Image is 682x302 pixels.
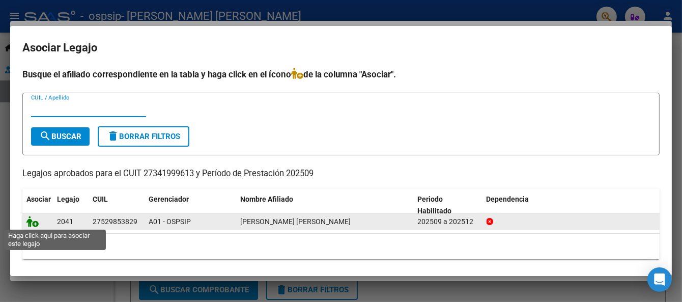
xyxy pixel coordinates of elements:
[418,216,478,228] div: 202509 a 202512
[145,188,236,222] datatable-header-cell: Gerenciador
[236,188,414,222] datatable-header-cell: Nombre Afiliado
[418,195,452,215] span: Periodo Habilitado
[22,68,660,81] h4: Busque el afiliado correspondiente en la tabla y haga click en el ícono de la columna "Asociar".
[22,38,660,58] h2: Asociar Legajo
[93,216,137,228] div: 27529853829
[240,217,351,226] span: ALIAGA ROLDAN HANNA AVRIL
[22,234,660,259] div: 1 registros
[414,188,482,222] datatable-header-cell: Periodo Habilitado
[26,195,51,203] span: Asociar
[149,195,189,203] span: Gerenciador
[240,195,293,203] span: Nombre Afiliado
[22,188,53,222] datatable-header-cell: Asociar
[98,126,189,147] button: Borrar Filtros
[39,130,51,142] mat-icon: search
[53,188,89,222] datatable-header-cell: Legajo
[647,267,672,292] div: Open Intercom Messenger
[487,195,529,203] span: Dependencia
[22,168,660,180] p: Legajos aprobados para el CUIT 27341999613 y Período de Prestación 202509
[107,132,180,141] span: Borrar Filtros
[89,188,145,222] datatable-header-cell: CUIL
[57,195,79,203] span: Legajo
[31,127,90,146] button: Buscar
[57,217,73,226] span: 2041
[93,195,108,203] span: CUIL
[107,130,119,142] mat-icon: delete
[39,132,81,141] span: Buscar
[482,188,660,222] datatable-header-cell: Dependencia
[149,217,191,226] span: A01 - OSPSIP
